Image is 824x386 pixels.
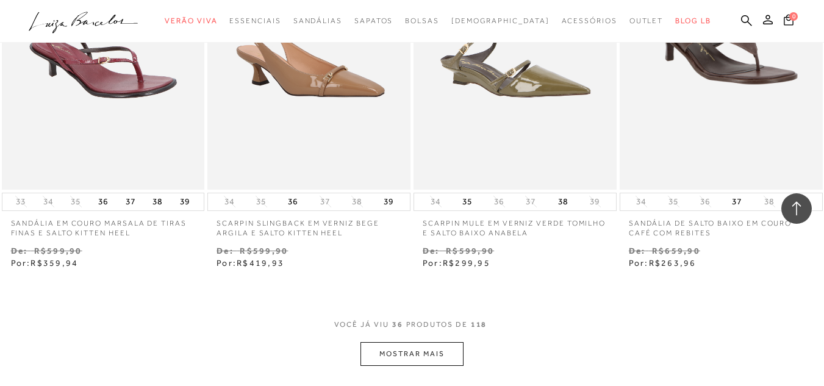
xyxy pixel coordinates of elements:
[620,211,823,239] a: SANDÁLIA DE SALTO BAIXO EM COURO CAFÉ COM REBITES
[40,196,57,207] button: 34
[380,193,397,210] button: 39
[360,342,463,366] button: MOSTRAR MAIS
[629,10,664,32] a: categoryNavScreenReaderText
[348,196,365,207] button: 38
[728,193,745,210] button: 37
[165,10,217,32] a: categoryNavScreenReaderText
[761,196,778,207] button: 38
[165,16,217,25] span: Verão Viva
[427,196,444,207] button: 34
[522,196,539,207] button: 37
[11,246,28,256] small: De:
[423,246,440,256] small: De:
[423,258,490,268] span: Por:
[471,320,487,342] span: 118
[34,246,82,256] small: R$599,90
[697,196,714,207] button: 36
[451,16,550,25] span: [DEMOGRAPHIC_DATA]
[217,246,234,256] small: De:
[317,196,334,207] button: 37
[334,320,389,330] span: VOCê JÁ VIU
[675,10,711,32] a: BLOG LB
[253,196,270,207] button: 35
[11,258,79,268] span: Por:
[675,16,711,25] span: BLOG LB
[443,258,490,268] span: R$299,95
[67,196,84,207] button: 35
[237,258,284,268] span: R$419,93
[562,16,617,25] span: Acessórios
[459,193,476,210] button: 35
[629,258,697,268] span: Por:
[354,10,393,32] a: categoryNavScreenReaderText
[405,16,439,25] span: Bolsas
[122,193,139,210] button: 37
[95,193,112,210] button: 36
[406,320,468,330] span: PRODUTOS DE
[229,10,281,32] a: categoryNavScreenReaderText
[554,193,571,210] button: 38
[217,258,284,268] span: Por:
[176,193,193,210] button: 39
[30,258,78,268] span: R$359,94
[2,211,205,239] a: SANDÁLIA EM COURO MARSALA DE TIRAS FINAS E SALTO KITTEN HEEL
[293,16,342,25] span: Sandálias
[392,320,403,342] span: 36
[586,196,603,207] button: 39
[632,196,650,207] button: 34
[405,10,439,32] a: categoryNavScreenReaderText
[562,10,617,32] a: categoryNavScreenReaderText
[414,211,617,239] a: SCARPIN MULE EM VERNIZ VERDE TOMILHO E SALTO BAIXO ANABELA
[789,12,798,21] span: 0
[649,258,697,268] span: R$263,96
[451,10,550,32] a: noSubCategoriesText
[490,196,507,207] button: 36
[293,10,342,32] a: categoryNavScreenReaderText
[354,16,393,25] span: Sapatos
[665,196,682,207] button: 35
[221,196,238,207] button: 34
[629,246,646,256] small: De:
[446,246,494,256] small: R$599,90
[12,196,29,207] button: 33
[229,16,281,25] span: Essenciais
[284,193,301,210] button: 36
[629,16,664,25] span: Outlet
[240,246,288,256] small: R$599,90
[149,193,166,210] button: 38
[792,193,809,210] button: 39
[652,246,700,256] small: R$659,90
[207,211,410,239] a: SCARPIN SLINGBACK EM VERNIZ BEGE ARGILA E SALTO KITTEN HEEL
[780,13,797,30] button: 0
